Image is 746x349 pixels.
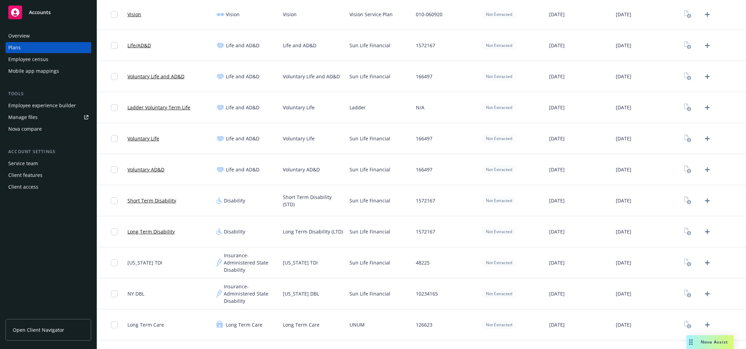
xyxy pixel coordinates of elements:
span: Life and AD&D [226,166,259,173]
div: Not Extracted [482,289,516,298]
span: [DATE] [549,290,565,297]
span: Vision [283,11,297,18]
a: Upload Plan Documents [702,195,713,206]
a: Life/AD&D [127,42,151,49]
span: Vision Service Plan [350,11,393,18]
input: Toggle Row Selected [111,104,118,111]
span: Sun Life Financial [350,259,390,266]
a: Short Term Disability [127,197,176,204]
span: [DATE] [616,11,631,18]
span: [DATE] [549,228,565,235]
span: [DATE] [549,135,565,142]
span: Life and AD&D [226,42,259,49]
span: Sun Life Financial [350,135,390,142]
a: Upload Plan Documents [702,71,713,82]
span: [DATE] [549,73,565,80]
a: Long Term Disability [127,228,175,235]
span: [DATE] [616,321,631,328]
div: Not Extracted [482,134,516,143]
span: 166497 [416,73,432,80]
span: [DATE] [616,197,631,204]
span: Voluntary Life [283,104,315,111]
a: Employee census [6,54,91,65]
div: Plans [8,42,21,53]
span: [DATE] [549,42,565,49]
input: Toggle Row Selected [111,166,118,173]
span: Sun Life Financial [350,197,390,204]
span: Sun Life Financial [350,228,390,235]
button: Nova Assist [687,335,734,349]
div: Not Extracted [482,258,516,267]
span: Long Term Care [283,321,319,328]
a: Mobile app mappings [6,66,91,77]
span: [DATE] [616,73,631,80]
span: 1572167 [416,42,435,49]
div: Mobile app mappings [8,66,59,77]
span: Sun Life Financial [350,290,390,297]
input: Toggle Row Selected [111,42,118,49]
a: View Plan Documents [682,164,693,175]
span: Accounts [29,10,51,15]
a: Voluntary Life [127,135,159,142]
span: [DATE] [549,11,565,18]
span: [DATE] [616,228,631,235]
div: Not Extracted [482,41,516,50]
span: Life and AD&D [226,135,259,142]
a: Nova compare [6,123,91,134]
span: [DATE] [549,104,565,111]
a: Upload Plan Documents [702,288,713,299]
div: Service team [8,158,38,169]
div: Drag to move [687,335,695,349]
span: 126623 [416,321,432,328]
span: 1572167 [416,197,435,204]
span: [DATE] [549,321,565,328]
span: Voluntary Life [283,135,315,142]
a: View Plan Documents [682,40,693,51]
a: Upload Plan Documents [702,133,713,144]
span: Vision [226,11,240,18]
span: Sun Life Financial [350,73,390,80]
div: Not Extracted [482,103,516,112]
a: Upload Plan Documents [702,257,713,268]
a: Voluntary Life and AD&D [127,73,184,80]
a: Upload Plan Documents [702,40,713,51]
a: Employee experience builder [6,100,91,111]
div: Not Extracted [482,72,516,81]
span: NY DBL [127,290,144,297]
a: View Plan Documents [682,71,693,82]
span: Ladder [350,104,366,111]
span: 1572167 [416,228,435,235]
span: Sun Life Financial [350,166,390,173]
span: [DATE] [616,104,631,111]
input: Toggle Row Selected [111,73,118,80]
span: Insurance-Administered State Disability [224,283,277,305]
input: Toggle Row Selected [111,228,118,235]
a: View Plan Documents [682,226,693,237]
div: Account settings [6,148,91,155]
a: View Plan Documents [682,133,693,144]
span: [US_STATE] DBL [283,290,319,297]
span: Long Term Care [226,321,262,328]
span: Life and AD&D [283,42,316,49]
a: Client features [6,170,91,181]
a: Manage files [6,112,91,123]
span: [DATE] [616,135,631,142]
div: Not Extracted [482,227,516,236]
span: Insurance-Administered State Disability [224,252,277,273]
input: Toggle Row Selected [111,321,118,328]
a: Ladder Voluntary Term Life [127,104,190,111]
span: 48225 [416,259,430,266]
span: Nova Assist [701,339,728,345]
a: View Plan Documents [682,319,693,330]
span: Long Term Care [127,321,164,328]
span: [DATE] [616,42,631,49]
span: N/A [416,104,424,111]
a: View Plan Documents [682,195,693,206]
span: 166497 [416,135,432,142]
span: [DATE] [616,166,631,173]
input: Toggle Row Selected [111,197,118,204]
input: Toggle Row Selected [111,290,118,297]
span: [DATE] [616,290,631,297]
a: Vision [127,11,141,18]
span: 010-060920 [416,11,442,18]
